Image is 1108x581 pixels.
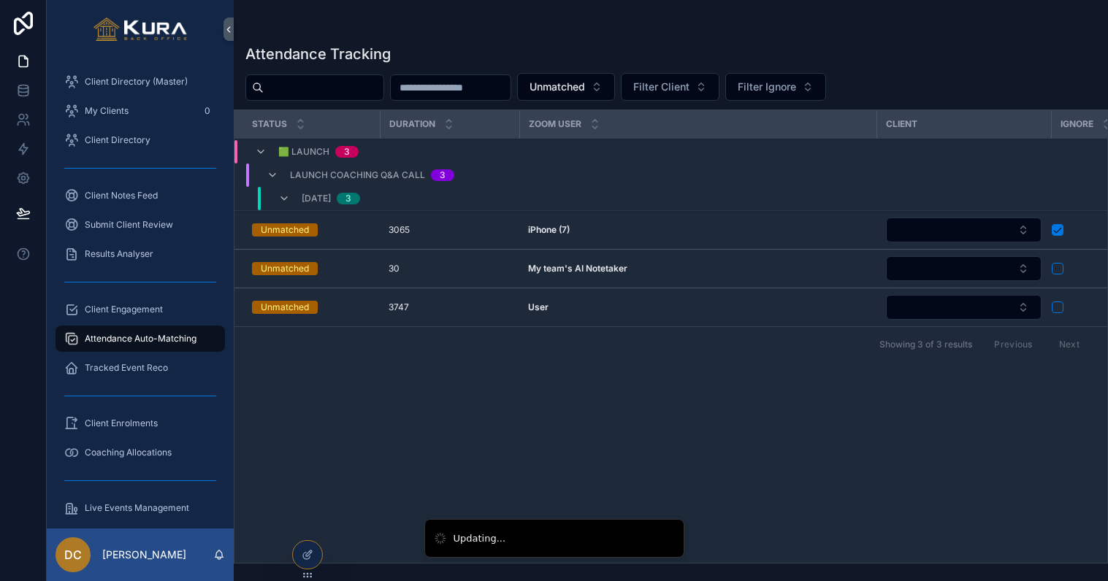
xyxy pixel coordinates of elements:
[344,146,350,158] div: 3
[56,296,225,323] a: Client Engagement
[885,217,1042,243] a: Select Button
[621,73,719,101] button: Select Button
[85,219,173,231] span: Submit Client Review
[886,256,1042,281] button: Select Button
[389,224,410,236] span: 3065
[302,193,331,204] span: [DATE]
[56,241,225,267] a: Results Analyser
[56,98,225,124] a: My Clients0
[47,58,234,528] div: scrollable content
[56,439,225,466] a: Coaching Allocations
[56,495,225,521] a: Live Events Management
[528,301,549,312] strong: User
[389,301,511,313] a: 3747
[261,301,309,314] div: Unmatched
[345,193,351,204] div: 3
[633,80,689,94] span: Filter Client
[528,301,868,313] a: User
[278,146,329,158] span: 🟩 Launch
[85,362,168,374] span: Tracked Event Reco
[64,546,82,563] span: DC
[528,263,627,274] strong: My team's AI Notetaker
[885,294,1042,320] a: Select Button
[886,218,1042,242] button: Select Button
[56,410,225,436] a: Client Enrolments
[252,223,371,236] a: Unmatched
[886,295,1042,320] button: Select Button
[517,73,615,101] button: Select Button
[85,105,129,117] span: My Clients
[252,301,371,314] a: Unmatched
[252,262,371,275] a: Unmatched
[290,169,425,181] span: Launch Coaching Q&A Call
[528,224,570,235] strong: iPhone (7)
[56,212,225,238] a: Submit Client Review
[199,102,216,120] div: 0
[261,223,309,236] div: Unmatched
[389,224,511,236] a: 3065
[56,127,225,153] a: Client Directory
[1061,118,1093,130] span: Ignore
[85,418,158,429] span: Client Enrolments
[530,80,585,94] span: Unmatched
[85,333,196,345] span: Attendance Auto-Matching
[252,118,287,130] span: Status
[85,502,189,514] span: Live Events Management
[56,182,225,209] a: Client Notes Feed
[261,262,309,275] div: Unmatched
[85,76,188,88] span: Client Directory (Master)
[389,263,400,274] span: 30
[886,118,917,130] span: Client
[85,304,163,315] span: Client Engagement
[56,326,225,352] a: Attendance Auto-Matching
[529,118,581,130] span: Zoom User
[389,263,511,274] a: 30
[389,301,409,313] span: 3747
[879,339,972,350] span: Showing 3 of 3 results
[454,531,506,546] div: Updating...
[56,69,225,95] a: Client Directory (Master)
[102,547,186,562] p: [PERSON_NAME]
[56,355,225,381] a: Tracked Event Reco
[85,134,150,146] span: Client Directory
[85,248,153,260] span: Results Analyser
[389,118,435,130] span: Duration
[885,255,1042,282] a: Select Button
[440,169,446,181] div: 3
[528,224,868,236] a: iPhone (7)
[738,80,796,94] span: Filter Ignore
[85,447,172,458] span: Coaching Allocations
[85,190,158,201] span: Client Notes Feed
[93,18,188,41] img: App logo
[725,73,826,101] button: Select Button
[528,263,868,274] a: My team's AI Notetaker
[245,44,391,64] h1: Attendance Tracking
